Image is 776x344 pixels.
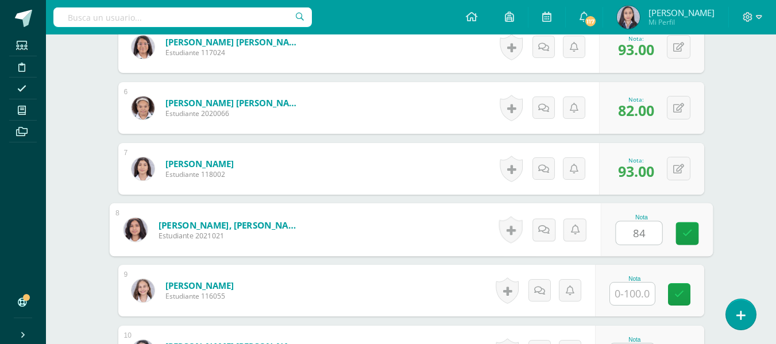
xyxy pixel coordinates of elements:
[158,219,300,231] a: [PERSON_NAME], [PERSON_NAME]
[53,7,312,27] input: Busca un usuario...
[132,279,155,302] img: 2d33eef638e567e1cbfe834820b83f3a.png
[165,48,303,57] span: Estudiante 117024
[648,17,715,27] span: Mi Perfil
[165,109,303,118] span: Estudiante 2020066
[618,156,654,164] div: Nota:
[158,231,300,241] span: Estudiante 2021021
[618,34,654,42] div: Nota:
[165,169,234,179] span: Estudiante 118002
[609,337,660,343] div: Nota
[618,95,654,103] div: Nota:
[648,7,715,18] span: [PERSON_NAME]
[610,283,655,305] input: 0-100.0
[618,161,654,181] span: 93.00
[165,158,234,169] a: [PERSON_NAME]
[165,97,303,109] a: [PERSON_NAME] [PERSON_NAME]
[616,222,662,245] input: 0-100.0
[615,214,667,221] div: Nota
[618,40,654,59] span: 93.00
[132,157,155,180] img: e7ca7c3f99bd4a05462b903aa6bd74d5.png
[132,36,155,59] img: 93331a35c505072936804b6c65fffb0e.png
[609,276,660,282] div: Nota
[123,218,147,241] img: 37a2484afa2012f3f05c8b06956317e5.png
[132,96,155,119] img: f60217dad49612e162dd84a918c5046c.png
[165,280,234,291] a: [PERSON_NAME]
[165,291,234,301] span: Estudiante 116055
[618,101,654,120] span: 82.00
[617,6,640,29] img: 040cc7ec49f6129a148c95524d07e103.png
[584,15,597,28] span: 117
[165,36,303,48] a: [PERSON_NAME] [PERSON_NAME]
